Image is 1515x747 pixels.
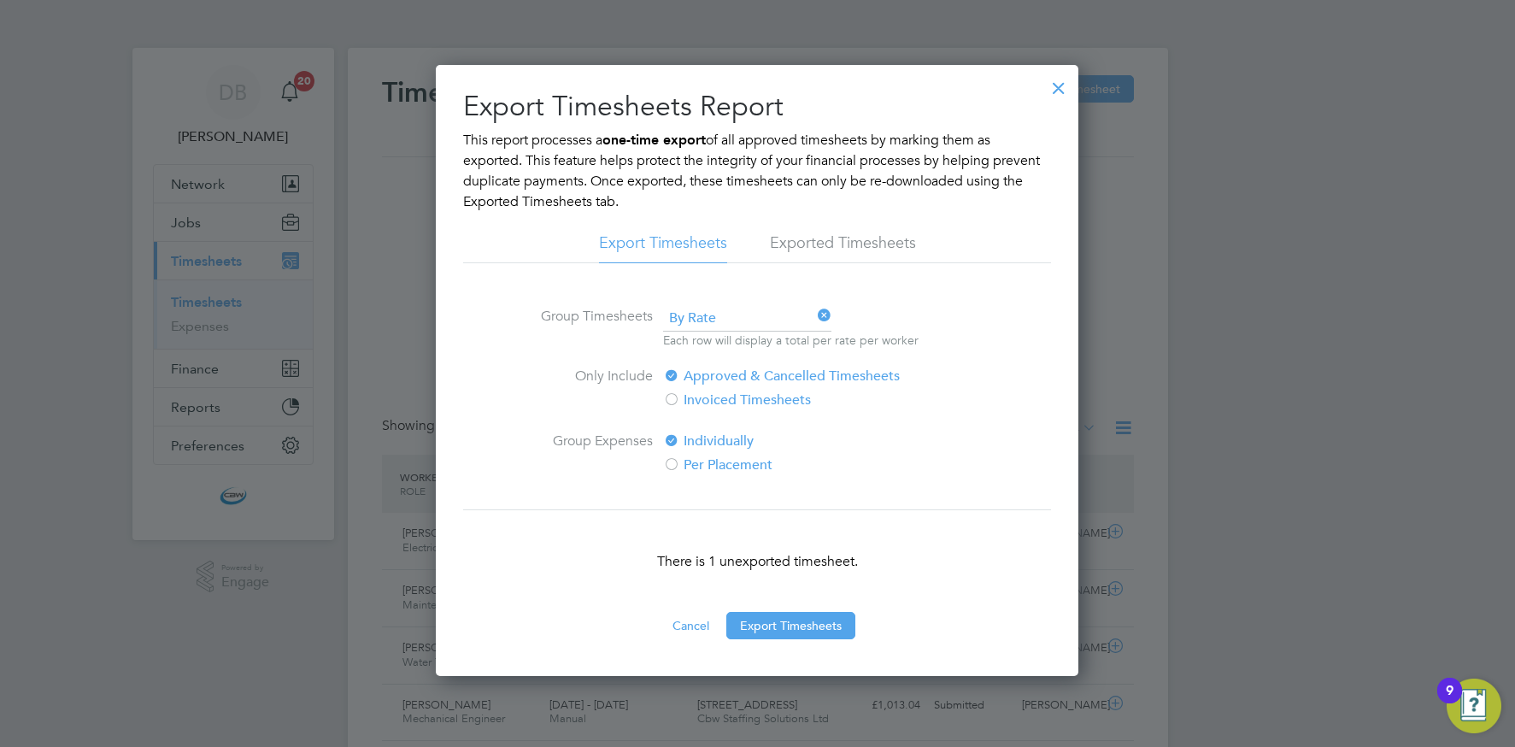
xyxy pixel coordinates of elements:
span: By Rate [663,306,831,332]
button: Export Timesheets [726,612,855,639]
label: Per Placement [663,455,949,475]
p: This report processes a of all approved timesheets by marking them as exported. This feature help... [463,130,1051,212]
label: Invoiced Timesheets [663,390,949,410]
p: There is 1 unexported timesheet. [463,551,1051,572]
label: Approved & Cancelled Timesheets [663,366,949,386]
li: Export Timesheets [599,232,727,263]
label: Group Timesheets [525,306,653,345]
label: Only Include [525,366,653,410]
label: Group Expenses [525,431,653,475]
button: Cancel [659,612,723,639]
li: Exported Timesheets [770,232,916,263]
p: Each row will display a total per rate per worker [663,332,919,349]
b: one-time export [602,132,706,148]
button: Open Resource Center, 9 new notifications [1447,679,1501,733]
h2: Export Timesheets Report [463,89,1051,125]
label: Individually [663,431,949,451]
div: 9 [1446,691,1453,713]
